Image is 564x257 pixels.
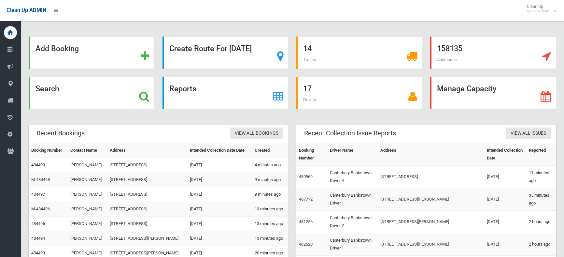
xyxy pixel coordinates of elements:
header: Recent Collection Issue Reports [296,127,404,140]
span: Clean Up ADMIN [7,7,46,13]
a: 484497 [31,192,45,197]
strong: Reports [169,84,196,93]
td: 9 minutes ago [252,173,289,187]
td: [STREET_ADDRESS][PERSON_NAME] [378,211,484,233]
a: 467772 [299,197,313,202]
td: [STREET_ADDRESS][PERSON_NAME] [107,231,187,246]
td: [STREET_ADDRESS] [107,202,187,217]
td: [STREET_ADDRESS][PERSON_NAME] [378,233,484,256]
a: 484494 [31,236,45,241]
strong: Manage Capacity [437,84,496,93]
td: [STREET_ADDRESS] [107,173,187,187]
a: 158135 Addresses [430,37,556,69]
td: 4 minutes ago [252,158,289,173]
td: [DATE] [187,231,252,246]
td: 13 minutes ago [252,202,289,217]
a: 484499 [31,162,45,167]
strong: Search [35,84,59,93]
td: [DATE] [484,188,526,211]
td: [STREET_ADDRESS] [378,166,484,188]
td: 35 minutes ago [526,188,556,211]
a: 484495 [31,221,45,226]
td: [DATE] [187,158,252,173]
td: Canterbury Bankstown Driver 1 [327,233,378,256]
a: 484493 [31,250,45,255]
td: [DATE] [187,173,252,187]
span: Trucks [303,57,316,62]
td: [STREET_ADDRESS][PERSON_NAME] [378,188,484,211]
strong: Add Booking [35,44,79,53]
td: [DATE] [484,211,526,233]
td: 13 minutes ago [252,231,289,246]
span: Clean Up [524,4,556,14]
th: Reported [526,143,556,166]
th: Booking Number [29,143,68,158]
td: [PERSON_NAME] [68,187,107,202]
strong: Create Route For [DATE] [169,44,252,53]
span: Addresses [437,57,457,62]
strong: 158135 [437,44,462,53]
td: [DATE] [187,187,252,202]
td: 9 minutes ago [252,187,289,202]
a: Search [29,77,155,109]
span: Drivers [303,97,316,102]
td: 2 hours ago [526,233,556,256]
th: Driver Name [327,143,378,166]
a: 14 Trucks [296,37,422,69]
a: Create Route For [DATE] [162,37,289,69]
a: View All Bookings [230,128,283,140]
th: Address [107,143,187,158]
td: [PERSON_NAME] [68,202,107,217]
td: [PERSON_NAME] [68,158,107,173]
a: Reports [162,77,289,109]
a: Manage Capacity [430,77,556,109]
td: [PERSON_NAME] [68,231,107,246]
td: 11 minutes ago [526,166,556,188]
a: View All Issues [506,128,551,140]
th: Intended Collection Date [484,143,526,166]
td: [PERSON_NAME] [68,217,107,231]
a: Add Booking [29,37,155,69]
small: Super Admin [527,9,549,14]
strong: 17 [303,84,312,93]
td: Canterbury Bankstown Driver 1 [327,188,378,211]
th: Address [378,143,484,166]
td: 13 minutes ago [252,217,289,231]
strong: 14 [303,44,312,53]
header: Recent Bookings [29,127,92,140]
a: M-484498 [31,177,50,182]
td: [STREET_ADDRESS] [107,158,187,173]
td: [DATE] [484,233,526,256]
td: Canterbury Bankstown Driver 2 [327,211,378,233]
td: [DATE] [187,202,252,217]
td: [STREET_ADDRESS] [107,187,187,202]
a: 481256 [299,219,313,224]
th: Booking Number [296,143,327,166]
td: Canterbury Bankstown Driver 4 [327,166,378,188]
a: 482620 [299,242,313,247]
th: Intended Collection Date Date [187,143,252,158]
a: 17 Drivers [296,77,422,109]
td: [DATE] [187,217,252,231]
a: M-484496 [31,206,50,211]
th: Created [252,143,289,158]
td: [STREET_ADDRESS] [107,217,187,231]
td: [DATE] [484,166,526,188]
a: 480969 [299,174,313,179]
td: 2 hours ago [526,211,556,233]
th: Contact Name [68,143,107,158]
td: [PERSON_NAME] [68,173,107,187]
